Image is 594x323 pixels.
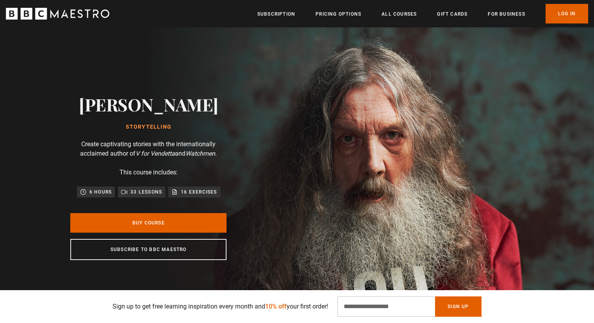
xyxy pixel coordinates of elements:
a: Buy Course [70,213,227,233]
a: Log In [546,4,588,23]
a: Pricing Options [316,10,361,18]
a: Subscribe to BBC Maestro [70,239,227,260]
h1: Storytelling [79,124,218,130]
h2: [PERSON_NAME] [79,94,218,114]
a: Subscription [257,10,295,18]
button: Sign Up [435,296,481,317]
span: 10% off [265,303,287,310]
p: 33 lessons [130,188,162,196]
a: All Courses [382,10,417,18]
nav: Primary [257,4,588,23]
i: Watchmen [186,150,215,157]
p: Sign up to get free learning inspiration every month and your first order! [112,302,328,311]
svg: BBC Maestro [6,8,109,20]
a: Gift Cards [437,10,467,18]
p: This course includes: [120,168,178,177]
p: 6 hours [89,188,112,196]
i: V for Vendetta [136,150,175,157]
a: For business [488,10,525,18]
p: 16 exercises [181,188,217,196]
p: Create captivating stories with the internationally acclaimed author of and . [70,140,227,158]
